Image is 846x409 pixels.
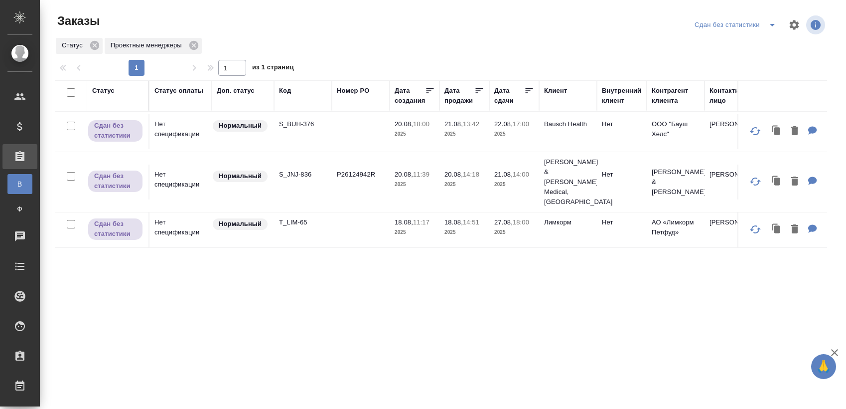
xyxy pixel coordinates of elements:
[413,218,429,226] p: 11:17
[94,219,137,239] p: Сдан без статистики
[494,86,524,106] div: Дата сдачи
[513,120,529,128] p: 17:00
[395,227,434,237] p: 2025
[444,218,463,226] p: 18.08,
[279,119,327,129] p: S_BUH-376
[705,165,762,200] td: [PERSON_NAME]
[395,218,413,226] p: 18.08,
[444,120,463,128] p: 21.08,
[544,157,592,207] p: [PERSON_NAME] & [PERSON_NAME] Medical, [GEOGRAPHIC_DATA]
[705,114,762,149] td: [PERSON_NAME]
[212,170,269,183] div: Статус по умолчанию для стандартных заказов
[444,171,463,178] p: 20.08,
[544,119,592,129] p: Bausch Health
[62,40,86,50] p: Статус
[463,218,479,226] p: 14:51
[94,121,137,141] p: Сдан без статистики
[786,121,803,142] button: Удалить
[105,38,202,54] div: Проектные менеджеры
[92,86,115,96] div: Статус
[544,86,567,96] div: Клиент
[743,217,767,241] button: Обновить
[602,119,642,129] p: Нет
[413,120,429,128] p: 18:00
[7,174,32,194] a: В
[395,120,413,128] p: 20.08,
[811,354,836,379] button: 🙏
[494,171,513,178] p: 21.08,
[544,217,592,227] p: Лимкорм
[463,171,479,178] p: 14:18
[413,171,429,178] p: 11:39
[12,179,27,189] span: В
[494,227,534,237] p: 2025
[494,129,534,139] p: 2025
[337,86,369,96] div: Номер PO
[12,204,27,214] span: Ф
[782,13,806,37] span: Настроить таблицу
[279,86,291,96] div: Код
[87,170,143,193] div: Выставляет ПМ, когда заказ сдан КМу, но начисления еще не проведены
[444,86,474,106] div: Дата продажи
[252,61,294,76] span: из 1 страниц
[279,170,327,180] p: S_JNJ-836
[219,171,262,181] p: Нормальный
[743,170,767,194] button: Обновить
[395,86,425,106] div: Дата создания
[111,40,185,50] p: Проектные менеджеры
[149,114,212,149] td: Нет спецификации
[444,227,484,237] p: 2025
[55,13,100,29] span: Заказы
[652,167,700,197] p: [PERSON_NAME] & [PERSON_NAME]
[463,120,479,128] p: 13:42
[652,217,700,237] p: АО «Лимкорм Петфуд»
[87,217,143,241] div: Выставляет ПМ, когда заказ сдан КМу, но начисления еще не проведены
[705,212,762,247] td: [PERSON_NAME]
[513,218,529,226] p: 18:00
[212,119,269,133] div: Статус по умолчанию для стандартных заказов
[149,212,212,247] td: Нет спецификации
[212,217,269,231] div: Статус по умолчанию для стандартных заказов
[56,38,103,54] div: Статус
[652,86,700,106] div: Контрагент клиента
[332,165,390,200] td: P26124942R
[217,86,255,96] div: Доп. статус
[815,356,832,377] span: 🙏
[786,172,803,192] button: Удалить
[149,165,212,200] td: Нет спецификации
[602,170,642,180] p: Нет
[494,120,513,128] p: 22.08,
[395,129,434,139] p: 2025
[709,86,757,106] div: Контактное лицо
[767,219,786,240] button: Клонировать
[652,119,700,139] p: ООО "Бауш Хелс"
[513,171,529,178] p: 14:00
[395,180,434,190] p: 2025
[219,219,262,229] p: Нормальный
[444,129,484,139] p: 2025
[602,217,642,227] p: Нет
[94,171,137,191] p: Сдан без статистики
[7,199,32,219] a: Ф
[806,15,827,34] span: Посмотреть информацию
[692,17,782,33] div: split button
[154,86,203,96] div: Статус оплаты
[395,171,413,178] p: 20.08,
[494,180,534,190] p: 2025
[279,217,327,227] p: T_LIM-65
[602,86,642,106] div: Внутренний клиент
[219,121,262,131] p: Нормальный
[767,172,786,192] button: Клонировать
[87,119,143,143] div: Выставляет ПМ, когда заказ сдан КМу, но начисления еще не проведены
[786,219,803,240] button: Удалить
[494,218,513,226] p: 27.08,
[444,180,484,190] p: 2025
[743,119,767,143] button: Обновить
[767,121,786,142] button: Клонировать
